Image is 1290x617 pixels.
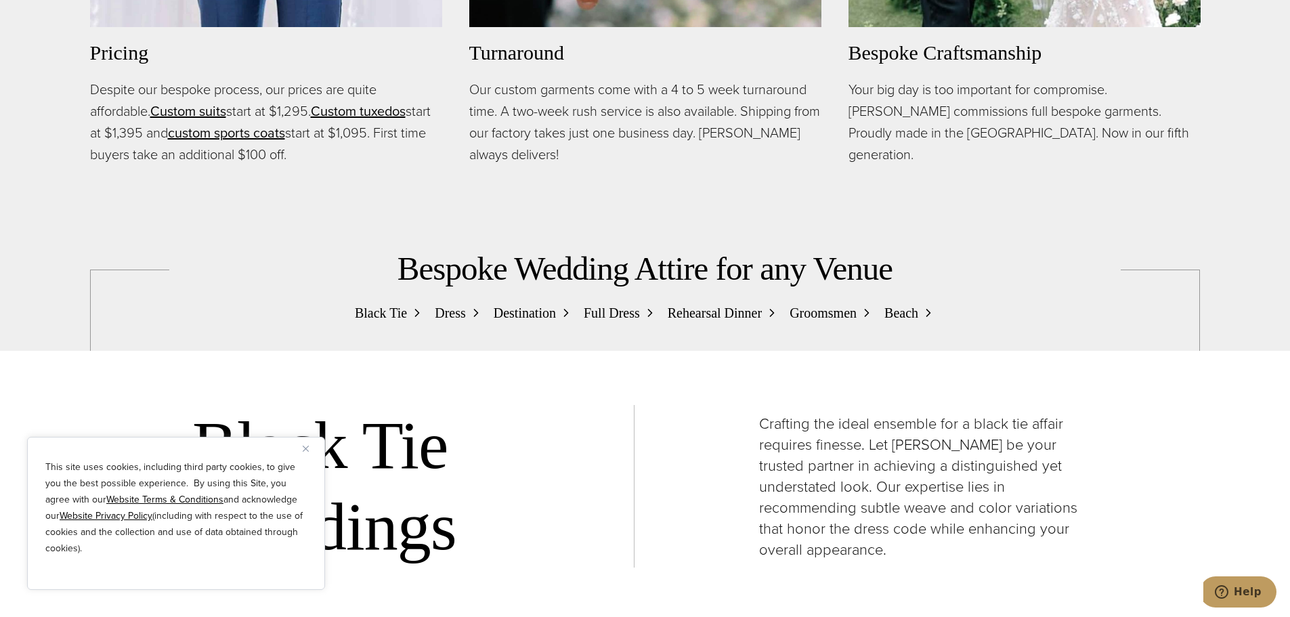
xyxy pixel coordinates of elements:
[311,101,406,121] a: Custom tuxedos
[469,79,821,165] p: Our custom garments come with a 4 to 5 week turnaround time. A two-week rush service is also avai...
[884,302,918,324] span: Beach
[106,492,223,507] a: Website Terms & Conditions
[355,302,424,324] a: Black Tie
[150,101,226,121] a: Custom suits
[848,79,1201,165] p: Your big day is too important for compromise. [PERSON_NAME] commissions full bespoke garments. Pr...
[60,509,152,523] a: Website Privacy Policy
[469,38,821,68] h3: Turnaround
[90,79,442,165] p: Despite our bespoke process, our prices are quite affordable. start at $1,295. start at $1,395 an...
[790,302,857,324] span: Groomsmen
[494,302,573,324] a: Destination
[45,459,307,557] p: This site uses cookies, including third party cookies, to give you the best possible experience. ...
[168,123,285,143] a: custom sports coats
[90,38,442,68] h3: Pricing
[759,413,1098,560] p: Crafting the ideal ensemble for a black tie affair requires finesse. Let [PERSON_NAME] be your tr...
[435,302,483,324] a: Dress
[1203,576,1276,610] iframe: Opens a widget where you can chat to one of our agents
[494,302,556,324] span: Destination
[584,302,640,324] span: Full Dress
[435,302,466,324] span: Dress
[790,302,874,324] a: Groomsmen
[848,38,1201,68] h3: Bespoke Craftsmanship
[884,302,935,324] a: Beach
[668,302,762,324] span: Rehearsal Dinner
[303,446,309,452] img: Close
[584,302,657,324] a: Full Dress
[192,405,531,568] h2: Black Tie Weddings
[668,302,779,324] a: Rehearsal Dinner
[355,302,407,324] span: Black Tie
[303,440,319,456] button: Close
[131,249,1160,289] h2: Bespoke Wedding Attire for any Venue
